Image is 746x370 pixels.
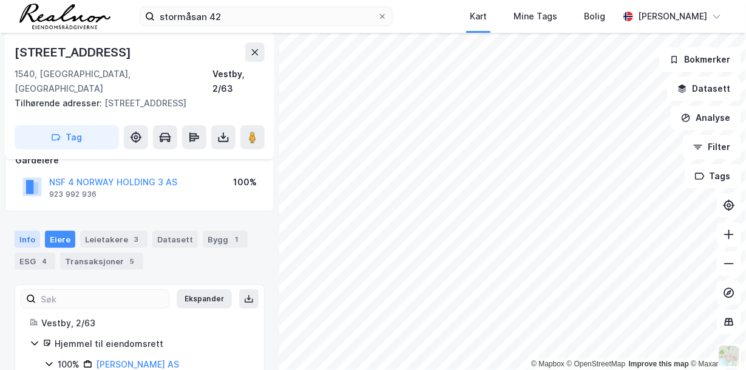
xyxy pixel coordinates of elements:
iframe: Chat Widget [685,312,746,370]
div: 1 [231,233,243,245]
a: OpenStreetMap [567,360,626,368]
button: Filter [683,135,741,159]
button: Bokmerker [659,47,741,72]
div: 5 [126,255,138,267]
span: Tilhørende adresser: [15,98,104,108]
div: [PERSON_NAME] [638,9,707,24]
button: Tag [15,125,119,149]
div: Vestby, 2/63 [212,67,265,96]
div: Gårdeiere [15,153,264,168]
div: Datasett [152,231,198,248]
button: Analyse [671,106,741,130]
a: [PERSON_NAME] AS [96,359,179,369]
div: Kart [470,9,487,24]
div: Bygg [203,231,248,248]
div: 100% [233,175,257,190]
div: Bolig [584,9,605,24]
div: 923 992 936 [49,190,97,199]
div: Transaksjoner [60,253,143,270]
div: Info [15,231,40,248]
div: Leietakere [80,231,148,248]
div: Hjemmel til eiendomsrett [55,337,249,351]
div: Kontrollprogram for chat [685,312,746,370]
input: Søk [36,290,169,308]
input: Søk på adresse, matrikkel, gårdeiere, leietakere eller personer [155,7,378,26]
div: 1540, [GEOGRAPHIC_DATA], [GEOGRAPHIC_DATA] [15,67,212,96]
img: realnor-logo.934646d98de889bb5806.png [19,4,110,29]
div: Mine Tags [514,9,557,24]
a: Improve this map [629,360,689,368]
div: 4 [38,255,50,267]
div: ESG [15,253,55,270]
button: Ekspander [177,289,232,309]
a: Mapbox [531,360,565,368]
div: Eiere [45,231,75,248]
button: Tags [685,164,741,188]
div: [STREET_ADDRESS] [15,43,134,62]
div: Vestby, 2/63 [41,316,249,331]
button: Datasett [667,77,741,101]
div: 3 [131,233,143,245]
div: [STREET_ADDRESS] [15,96,255,111]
